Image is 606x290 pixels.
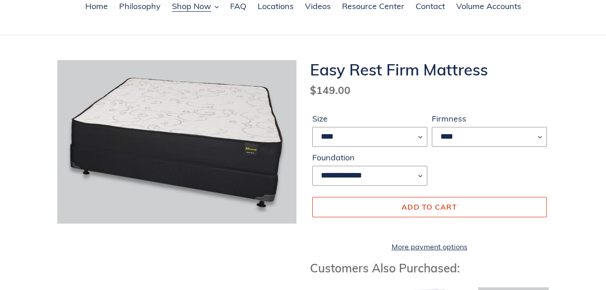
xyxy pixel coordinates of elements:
[305,1,331,12] span: Videos
[402,202,457,211] span: Add to cart
[432,112,547,125] label: Firmness
[119,1,161,12] span: Philosophy
[172,1,211,12] span: Shop Now
[258,1,294,12] span: Locations
[230,1,246,12] span: FAQ
[310,261,549,275] h3: Customers Also Purchased:
[312,197,547,217] button: Add to cart
[312,241,547,252] a: More payment options
[342,1,404,12] span: Resource Center
[456,1,521,12] span: Volume Accounts
[310,60,549,79] h1: Easy Rest Firm Mattress
[85,1,108,12] span: Home
[312,151,427,164] label: Foundation
[310,84,351,97] span: $149.00
[312,112,427,125] label: Size
[416,1,445,12] span: Contact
